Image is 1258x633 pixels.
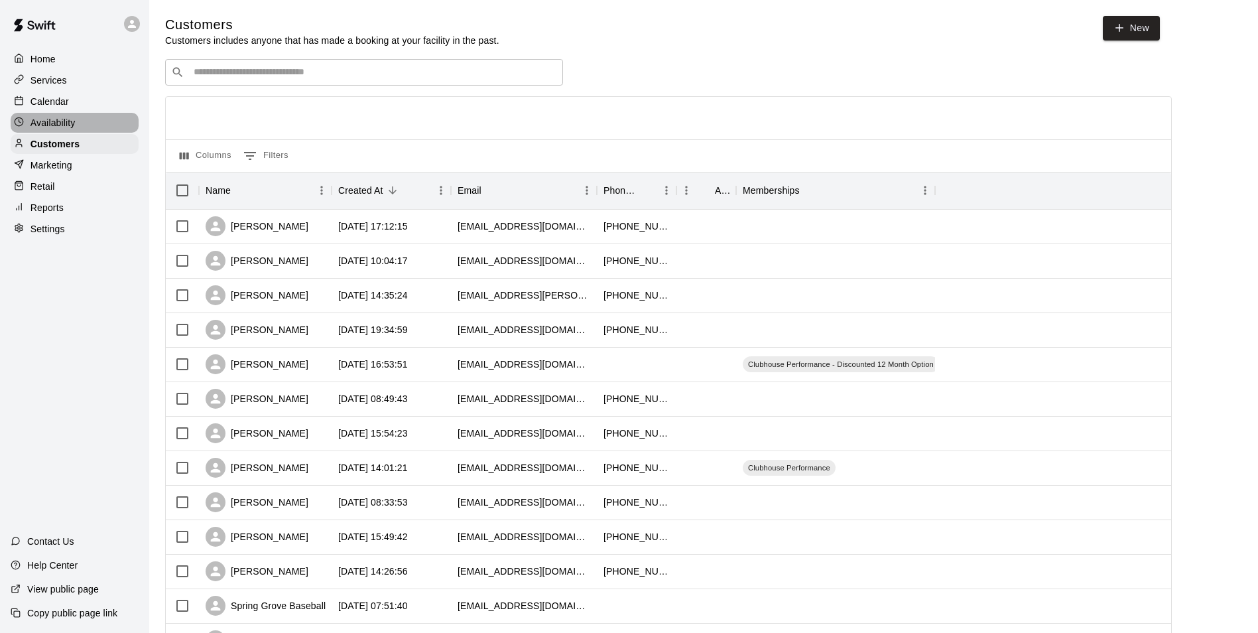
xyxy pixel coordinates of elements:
[338,427,408,440] div: 2025-08-25 15:54:23
[31,74,67,87] p: Services
[31,116,76,129] p: Availability
[31,95,69,108] p: Calendar
[603,220,670,233] div: +16033967627
[431,180,451,200] button: Menu
[11,92,139,111] a: Calendar
[638,181,657,200] button: Sort
[743,359,939,370] span: Clubhouse Performance - Discounted 12 Month Option
[715,172,729,209] div: Age
[206,216,308,236] div: [PERSON_NAME]
[603,565,670,578] div: +17175153575
[176,145,235,167] button: Select columns
[11,113,139,133] a: Availability
[743,356,939,372] div: Clubhouse Performance - Discounted 12 Month Option
[31,201,64,214] p: Reports
[11,176,139,196] a: Retail
[458,565,590,578] div: jwmcmahon4@gmail.com
[338,461,408,474] div: 2025-08-25 14:01:21
[383,181,402,200] button: Sort
[206,458,308,478] div: [PERSON_NAME]
[206,492,308,512] div: [PERSON_NAME]
[338,599,408,612] div: 2025-08-08 07:51:40
[312,180,332,200] button: Menu
[603,530,670,543] div: +17176824474
[27,559,78,572] p: Help Center
[458,427,590,440] div: stopatnothing97@gmail.com
[481,181,500,200] button: Sort
[206,285,308,305] div: [PERSON_NAME]
[603,427,670,440] div: +14432771787
[206,423,308,443] div: [PERSON_NAME]
[657,180,676,200] button: Menu
[31,180,55,193] p: Retail
[458,358,590,371] div: john5717@aol.com
[27,583,99,596] p: View public page
[458,530,590,543] div: cndthatcher@yahoo.com
[338,565,408,578] div: 2025-08-10 14:26:56
[743,462,836,473] span: Clubhouse Performance
[11,49,139,69] a: Home
[458,599,590,612] div: president@springgrovebaseball.com
[603,392,670,405] div: +17179169291
[603,323,670,336] div: +17179911303
[165,34,499,47] p: Customers includes anyone that has made a booking at your facility in the past.
[11,219,139,239] a: Settings
[676,172,736,209] div: Age
[603,461,670,474] div: +17174767527
[338,496,408,509] div: 2025-08-17 08:33:53
[206,354,308,374] div: [PERSON_NAME]
[206,320,308,340] div: [PERSON_NAME]
[743,172,800,209] div: Memberships
[458,392,590,405] div: dctate913@gmail.com
[27,606,117,620] p: Copy public page link
[165,16,499,34] h5: Customers
[31,52,56,66] p: Home
[206,172,231,209] div: Name
[332,172,451,209] div: Created At
[165,59,563,86] div: Search customers by name or email
[206,251,308,271] div: [PERSON_NAME]
[338,220,408,233] div: 2025-09-16 17:12:15
[338,289,408,302] div: 2025-09-14 14:35:24
[27,535,74,548] p: Contact Us
[597,172,676,209] div: Phone Number
[458,496,590,509] div: liciamolz07@gmail.com
[31,137,80,151] p: Customers
[743,460,836,476] div: Clubhouse Performance
[736,172,935,209] div: Memberships
[206,527,308,547] div: [PERSON_NAME]
[603,289,670,302] div: +17175219317
[338,323,408,336] div: 2025-09-08 19:34:59
[11,70,139,90] a: Services
[338,172,383,209] div: Created At
[206,561,308,581] div: [PERSON_NAME]
[458,172,481,209] div: Email
[458,289,590,302] div: kara.altland@gmail.com
[338,530,408,543] div: 2025-08-13 15:49:42
[31,159,72,172] p: Marketing
[231,181,249,200] button: Sort
[577,180,597,200] button: Menu
[603,496,670,509] div: +14107908185
[458,323,590,336] div: megan.gordon1515@yahoo.com
[696,181,715,200] button: Sort
[338,254,408,267] div: 2025-09-15 10:04:17
[1103,16,1160,40] a: New
[338,358,408,371] div: 2025-09-04 16:53:51
[11,134,139,154] a: Customers
[458,254,590,267] div: mchickey14@gmail.com
[199,172,332,209] div: Name
[11,198,139,218] a: Reports
[451,172,597,209] div: Email
[676,180,696,200] button: Menu
[915,180,935,200] button: Menu
[458,461,590,474] div: knaubjl@upmc.edu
